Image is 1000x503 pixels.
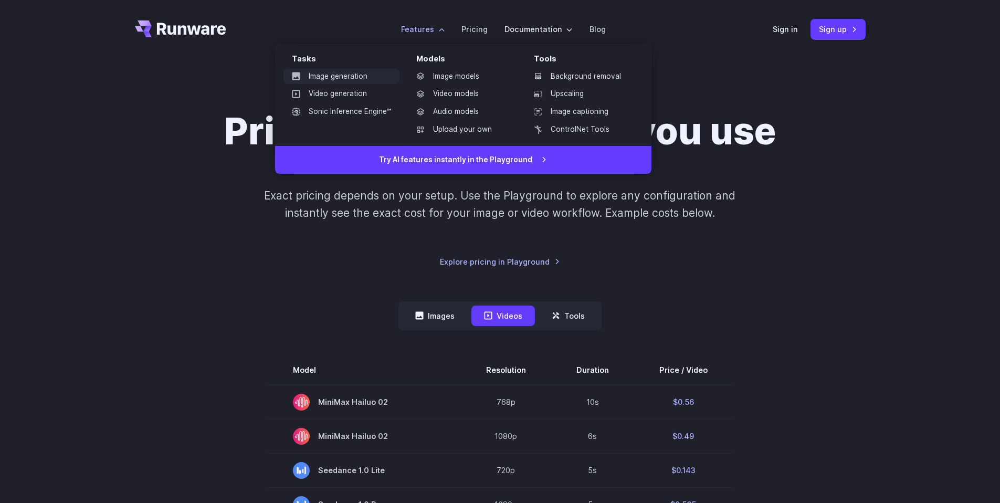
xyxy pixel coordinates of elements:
[534,53,635,69] div: Tools
[408,122,517,138] a: Upload your own
[293,462,436,479] span: Seedance 1.0 Lite
[283,69,399,85] a: Image generation
[634,419,733,453] td: $0.49
[461,355,551,385] th: Resolution
[525,122,635,138] a: ControlNet Tools
[408,86,517,102] a: Video models
[268,355,461,385] th: Model
[401,23,445,35] label: Features
[461,23,488,35] a: Pricing
[403,306,467,326] button: Images
[275,146,651,174] a: Try AI features instantly in the Playground
[773,23,798,35] a: Sign in
[440,256,560,268] a: Explore pricing in Playground
[293,394,436,411] span: MiniMax Hailuo 02
[525,69,635,85] a: Background removal
[551,419,634,453] td: 6s
[539,306,597,326] button: Tools
[504,23,573,35] label: Documentation
[634,453,733,487] td: $0.143
[283,104,399,120] a: Sonic Inference Engine™
[408,104,517,120] a: Audio models
[135,20,226,37] a: Go to /
[810,19,866,39] a: Sign up
[224,109,776,153] h1: Pricing based on what you use
[283,86,399,102] a: Video generation
[525,86,635,102] a: Upscaling
[408,69,517,85] a: Image models
[292,53,399,69] div: Tasks
[551,385,634,420] td: 10s
[551,355,634,385] th: Duration
[634,385,733,420] td: $0.56
[244,187,755,222] p: Exact pricing depends on your setup. Use the Playground to explore any configuration and instantl...
[634,355,733,385] th: Price / Video
[416,53,517,69] div: Models
[461,419,551,453] td: 1080p
[471,306,535,326] button: Videos
[461,385,551,420] td: 768p
[551,453,634,487] td: 5s
[461,453,551,487] td: 720p
[590,23,606,35] a: Blog
[525,104,635,120] a: Image captioning
[293,428,436,445] span: MiniMax Hailuo 02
